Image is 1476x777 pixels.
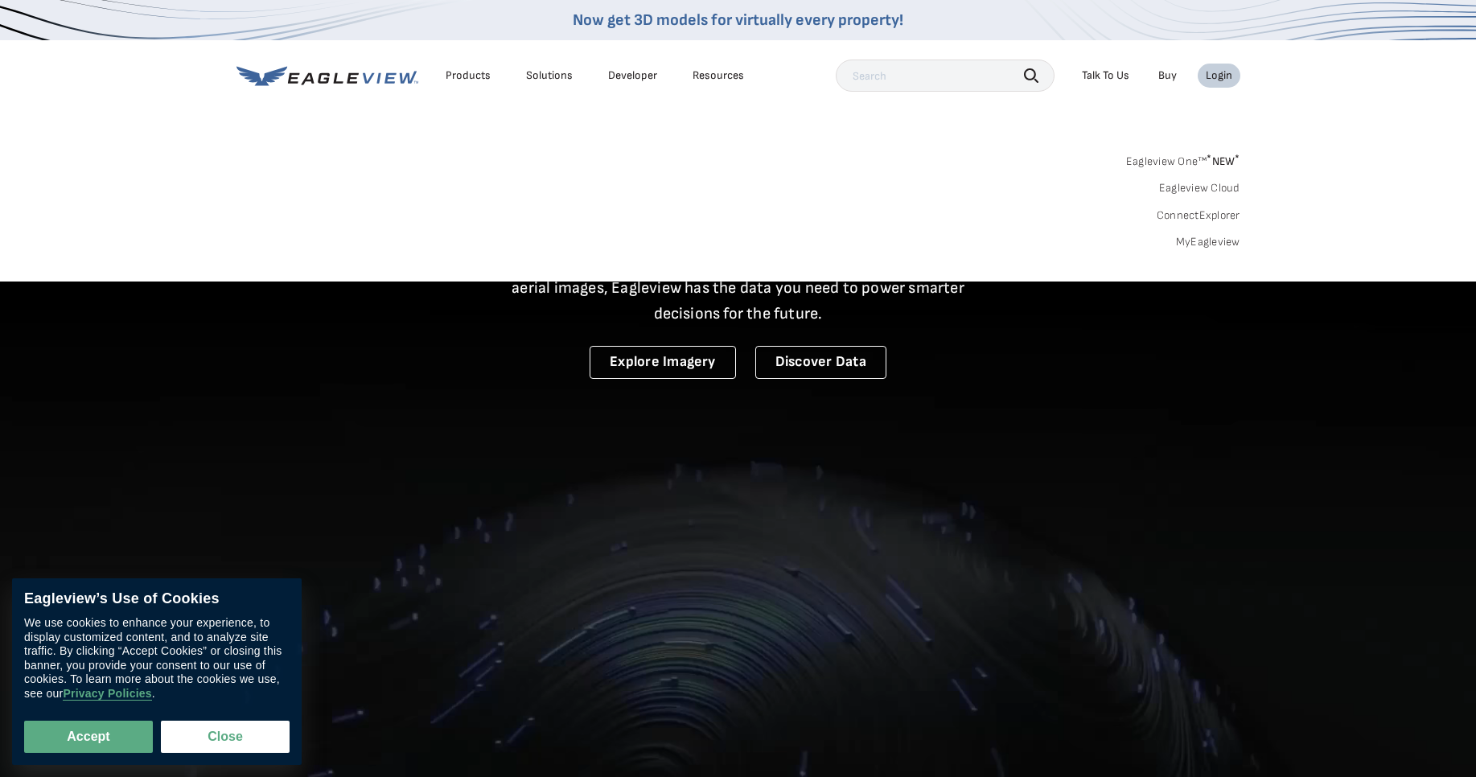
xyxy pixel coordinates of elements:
[446,68,491,83] div: Products
[1159,181,1240,195] a: Eagleview Cloud
[1082,68,1129,83] div: Talk To Us
[755,346,886,379] a: Discover Data
[1126,150,1240,168] a: Eagleview One™*NEW*
[1176,235,1240,249] a: MyEagleview
[24,590,290,608] div: Eagleview’s Use of Cookies
[693,68,744,83] div: Resources
[590,346,736,379] a: Explore Imagery
[1157,208,1240,223] a: ConnectExplorer
[1206,68,1232,83] div: Login
[24,721,153,753] button: Accept
[1207,154,1240,168] span: NEW
[526,68,573,83] div: Solutions
[608,68,657,83] a: Developer
[1158,68,1177,83] a: Buy
[63,687,151,701] a: Privacy Policies
[492,249,985,327] p: A new era starts here. Built on more than 3.5 billion high-resolution aerial images, Eagleview ha...
[24,616,290,701] div: We use cookies to enhance your experience, to display customized content, and to analyze site tra...
[573,10,903,30] a: Now get 3D models for virtually every property!
[836,60,1055,92] input: Search
[161,721,290,753] button: Close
